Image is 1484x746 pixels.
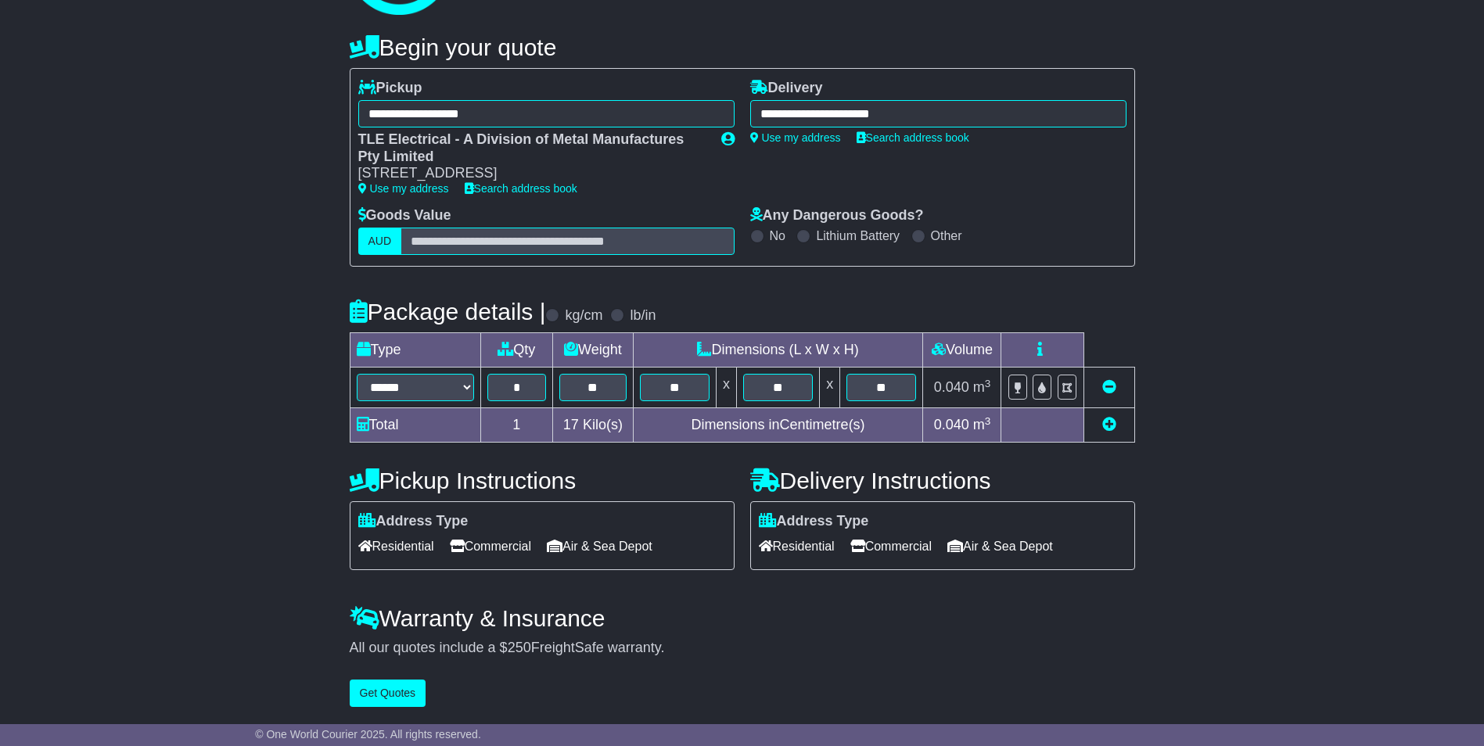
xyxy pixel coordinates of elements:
[565,307,602,325] label: kg/cm
[985,378,991,389] sup: 3
[973,417,991,432] span: m
[759,513,869,530] label: Address Type
[750,207,924,224] label: Any Dangerous Goods?
[358,513,469,530] label: Address Type
[350,34,1135,60] h4: Begin your quote
[358,228,402,255] label: AUD
[350,680,426,707] button: Get Quotes
[934,379,969,395] span: 0.040
[750,131,841,144] a: Use my address
[716,368,736,408] td: x
[985,415,991,427] sup: 3
[350,605,1135,631] h4: Warranty & Insurance
[350,299,546,325] h4: Package details |
[508,640,531,655] span: 250
[973,379,991,395] span: m
[850,534,932,558] span: Commercial
[947,534,1053,558] span: Air & Sea Depot
[1102,417,1116,432] a: Add new item
[857,131,969,144] a: Search address book
[923,333,1001,368] td: Volume
[750,468,1135,493] h4: Delivery Instructions
[759,534,835,558] span: Residential
[480,408,553,443] td: 1
[934,417,969,432] span: 0.040
[350,640,1135,657] div: All our quotes include a $ FreightSafe warranty.
[358,207,451,224] label: Goods Value
[547,534,652,558] span: Air & Sea Depot
[358,80,422,97] label: Pickup
[633,333,923,368] td: Dimensions (L x W x H)
[750,80,823,97] label: Delivery
[553,333,634,368] td: Weight
[553,408,634,443] td: Kilo(s)
[633,408,923,443] td: Dimensions in Centimetre(s)
[358,165,706,182] div: [STREET_ADDRESS]
[931,228,962,243] label: Other
[480,333,553,368] td: Qty
[358,182,449,195] a: Use my address
[255,728,481,741] span: © One World Courier 2025. All rights reserved.
[770,228,785,243] label: No
[816,228,900,243] label: Lithium Battery
[465,182,577,195] a: Search address book
[358,534,434,558] span: Residential
[563,417,579,432] span: 17
[358,131,706,165] div: TLE Electrical - A Division of Metal Manufactures Pty Limited
[350,468,735,493] h4: Pickup Instructions
[630,307,656,325] label: lb/in
[1102,379,1116,395] a: Remove this item
[350,408,480,443] td: Total
[450,534,531,558] span: Commercial
[820,368,840,408] td: x
[350,333,480,368] td: Type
